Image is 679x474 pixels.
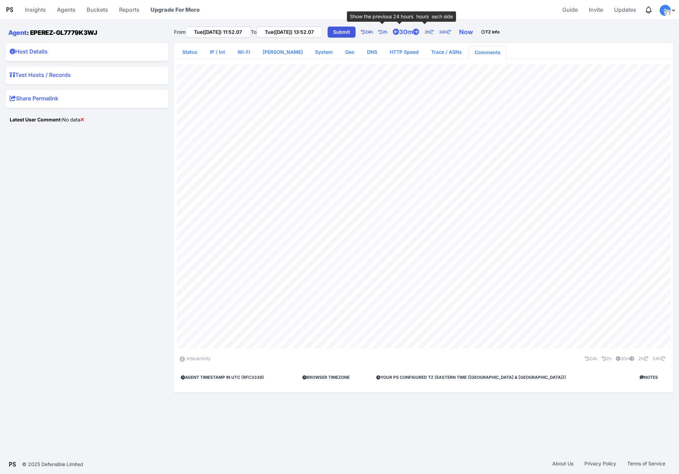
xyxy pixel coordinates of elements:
[84,1,111,18] a: Buckets
[469,46,506,59] a: Comments
[22,1,49,18] a: Insights
[582,356,598,361] a: 24h
[376,375,566,380] a: Your PS Configured TZ (Eastern Time ([GEOGRAPHIC_DATA] & [GEOGRAPHIC_DATA]))
[251,29,256,36] label: To
[640,375,658,380] a: Notes
[439,25,456,39] a: 24h
[636,356,648,361] a: 2h
[644,6,653,14] div: Notifications
[614,3,636,17] span: Updates
[10,94,164,105] summary: Share Permalink
[426,46,467,58] a: Trace / ASNs
[257,46,308,58] a: [PERSON_NAME]
[340,46,360,58] a: Geo
[310,46,338,58] a: System
[586,1,606,18] a: Invite
[361,46,383,58] a: DNS
[302,375,350,380] a: Browser Timezone
[425,25,439,39] a: 2h
[54,1,78,18] a: Agents
[148,1,203,18] a: Upgrade For More
[613,356,634,361] a: 30m
[663,8,667,13] span: C
[10,117,84,122] span: No data
[22,461,83,468] div: © 2025 Defensible Limited
[204,46,231,58] a: IP / Int
[481,29,499,34] strong: TZ Info
[177,46,203,58] a: Status
[622,460,671,468] a: Terms of Service
[579,460,622,468] a: Privacy Policy
[393,25,425,39] a: 30m
[378,25,393,39] a: 2h
[560,1,581,18] a: Guide
[10,47,164,58] summary: Host Details
[174,29,185,36] label: From
[456,25,478,39] a: Now
[181,375,264,380] a: Agent Timestamp in UTC (RFC3339)
[384,46,424,58] a: HTTP Speed
[328,27,356,38] a: Submit
[562,3,578,17] span: Guide
[8,28,101,37] h1: : EPEREZ-GL7779K3WJ
[650,356,671,361] a: 24h
[10,71,164,82] summary: Test Hosts / Records
[665,10,671,16] img: 6cc88d1a146005bc7e340ef926b6e280.png
[8,29,27,36] a: Agent
[10,117,62,122] strong: Latest User Comment:
[611,1,639,18] a: Updates
[361,25,378,39] a: 24h
[187,356,211,361] small: Interactivity
[116,1,142,18] a: Reports
[660,5,676,16] div: Profile Menu
[232,46,256,58] a: Wi-Fi
[547,460,579,468] a: About Us
[599,356,612,361] a: 2h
